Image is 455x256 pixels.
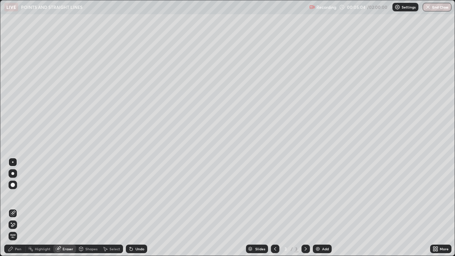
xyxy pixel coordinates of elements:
div: Select [109,247,120,251]
p: POINTS AND STRAIGHT LINES [21,4,82,10]
div: Add [322,247,329,251]
div: More [440,247,449,251]
div: Pen [15,247,21,251]
img: class-settings-icons [395,4,400,10]
div: Eraser [63,247,73,251]
div: 3 [282,247,289,251]
div: Slides [255,247,265,251]
img: add-slide-button [315,246,321,252]
div: Highlight [35,247,50,251]
div: Shapes [85,247,97,251]
div: Undo [135,247,144,251]
p: Settings [402,5,416,9]
button: End Class [423,3,451,11]
div: 3 [294,246,299,252]
p: LIVE [6,4,16,10]
img: end-class-cross [425,4,431,10]
div: / [291,247,293,251]
p: Recording [316,5,336,10]
img: recording.375f2c34.svg [309,4,315,10]
span: Erase all [9,234,17,238]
